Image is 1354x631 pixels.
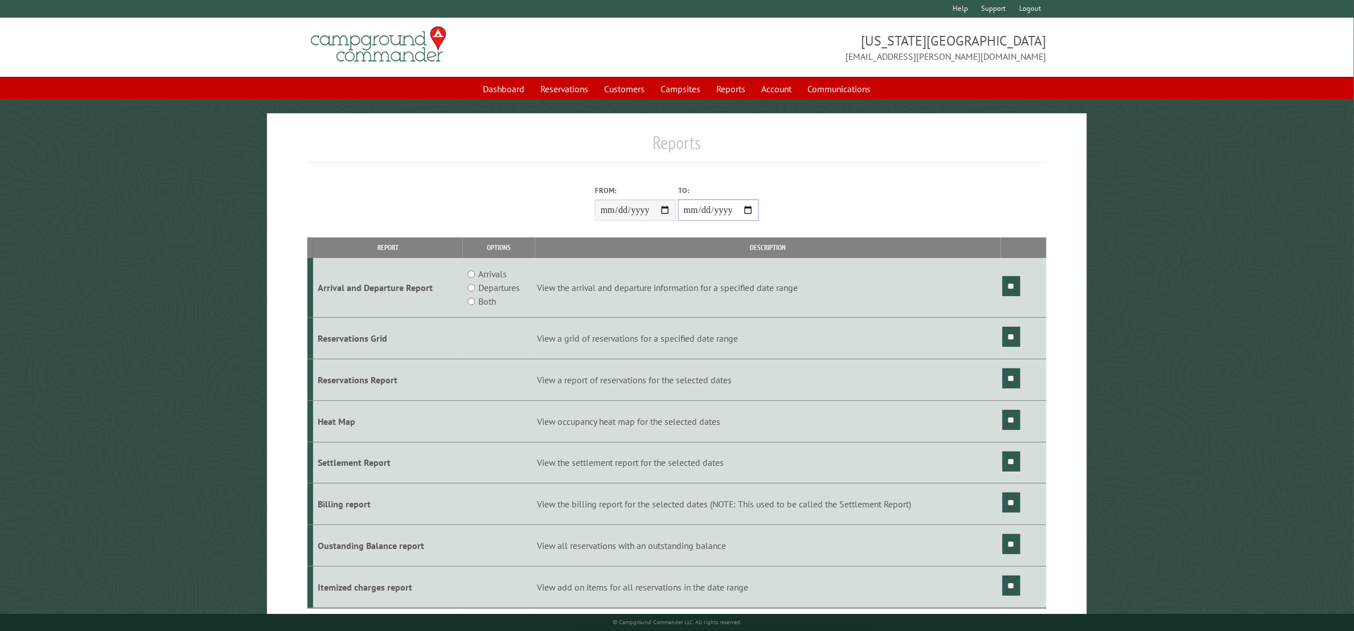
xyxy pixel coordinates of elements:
img: Campground Commander [307,22,450,67]
td: View occupancy heat map for the selected dates [535,400,1000,442]
td: View the billing report for the selected dates (NOTE: This used to be called the Settlement Report) [535,484,1000,525]
label: Both [478,294,496,308]
td: View the settlement report for the selected dates [535,442,1000,484]
label: Departures [478,281,520,294]
td: Settlement Report [313,442,463,484]
td: Arrival and Departure Report [313,258,463,318]
td: View add on items for all reservations in the date range [535,566,1000,608]
td: View the arrival and departure information for a specified date range [535,258,1000,318]
th: Report [313,237,463,257]
h1: Reports [307,132,1046,163]
td: View all reservations with an outstanding balance [535,525,1000,567]
td: Itemized charges report [313,566,463,608]
span: [US_STATE][GEOGRAPHIC_DATA] [EMAIL_ADDRESS][PERSON_NAME][DOMAIN_NAME] [677,31,1047,63]
td: Reservations Grid [313,318,463,359]
th: Options [463,237,535,257]
label: Arrivals [478,267,507,281]
td: Heat Map [313,400,463,442]
label: From: [595,185,676,196]
a: Communications [801,78,878,100]
td: Oustanding Balance report [313,525,463,567]
a: Campsites [654,78,708,100]
td: View a grid of reservations for a specified date range [535,318,1000,359]
a: Reports [710,78,753,100]
td: View a report of reservations for the selected dates [535,359,1000,400]
a: Customers [598,78,652,100]
td: Reservations Report [313,359,463,400]
a: Account [755,78,799,100]
a: Dashboard [477,78,532,100]
small: © Campground Commander LLC. All rights reserved. [613,618,741,626]
label: To: [678,185,759,196]
a: Reservations [534,78,596,100]
td: Billing report [313,484,463,525]
th: Description [535,237,1000,257]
